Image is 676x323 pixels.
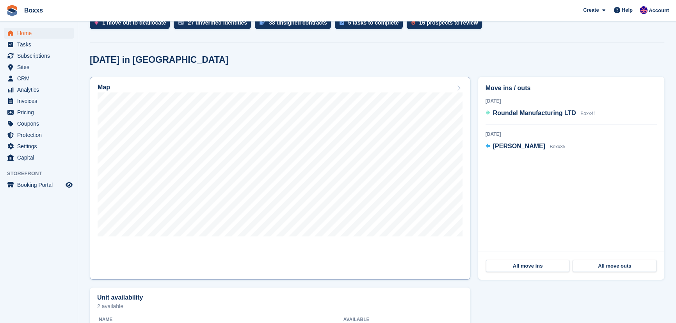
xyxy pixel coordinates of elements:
[17,84,64,95] span: Analytics
[486,83,657,93] h2: Move ins / outs
[4,84,74,95] a: menu
[17,39,64,50] span: Tasks
[94,20,98,25] img: move_outs_to_deallocate_icon-f764333ba52eb49d3ac5e1228854f67142a1ed5810a6f6cc68b1a99e826820c5.svg
[486,260,570,272] a: All move ins
[486,131,657,138] div: [DATE]
[97,303,463,309] p: 2 available
[97,294,143,301] h2: Unit availability
[17,96,64,106] span: Invoices
[17,141,64,152] span: Settings
[649,7,669,14] span: Account
[4,62,74,73] a: menu
[17,130,64,140] span: Protection
[17,28,64,39] span: Home
[17,73,64,84] span: CRM
[17,50,64,61] span: Subscriptions
[411,20,415,25] img: prospect-51fa495bee0391a8d652442698ab0144808aea92771e9ea1ae160a38d050c398.svg
[174,16,255,33] a: 27 unverified identities
[4,118,74,129] a: menu
[486,98,657,105] div: [DATE]
[260,20,265,25] img: contract_signature_icon-13c848040528278c33f63329250d36e43548de30e8caae1d1a13099fd9432cc5.svg
[64,180,74,190] a: Preview store
[17,62,64,73] span: Sites
[493,110,576,116] span: Roundel Manufacturing LTD
[17,107,64,118] span: Pricing
[640,6,648,14] img: Jamie Malcolm
[6,5,18,16] img: stora-icon-8386f47178a22dfd0bd8f6a31ec36ba5ce8667c1dd55bd0f319d3a0aa187defe.svg
[4,39,74,50] a: menu
[17,118,64,129] span: Coupons
[17,179,64,190] span: Booking Portal
[486,108,596,119] a: Roundel Manufacturing LTD Boxx41
[4,152,74,163] a: menu
[622,6,633,14] span: Help
[493,143,545,149] span: [PERSON_NAME]
[573,260,656,272] a: All move outs
[90,16,174,33] a: 1 move out to deallocate
[407,16,486,33] a: 16 prospects to review
[4,50,74,61] a: menu
[178,20,184,25] img: verify_identity-adf6edd0f0f0b5bbfe63781bf79b02c33cf7c696d77639b501bdc392416b5a36.svg
[269,20,327,26] div: 38 unsigned contracts
[4,28,74,39] a: menu
[4,179,74,190] a: menu
[340,20,344,25] img: task-75834270c22a3079a89374b754ae025e5fb1db73e45f91037f5363f120a921f8.svg
[90,55,228,65] h2: [DATE] in [GEOGRAPHIC_DATA]
[7,170,78,177] span: Storefront
[348,20,399,26] div: 5 tasks to complete
[4,130,74,140] a: menu
[21,4,46,17] a: Boxxs
[188,20,247,26] div: 27 unverified identities
[4,96,74,106] a: menu
[486,142,566,152] a: [PERSON_NAME] Boxx35
[102,20,166,26] div: 1 move out to deallocate
[580,111,596,116] span: Boxx41
[90,77,470,280] a: Map
[583,6,599,14] span: Create
[17,152,64,163] span: Capital
[4,141,74,152] a: menu
[4,107,74,118] a: menu
[4,73,74,84] a: menu
[98,84,110,91] h2: Map
[255,16,335,33] a: 38 unsigned contracts
[419,20,478,26] div: 16 prospects to review
[550,144,565,149] span: Boxx35
[335,16,407,33] a: 5 tasks to complete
